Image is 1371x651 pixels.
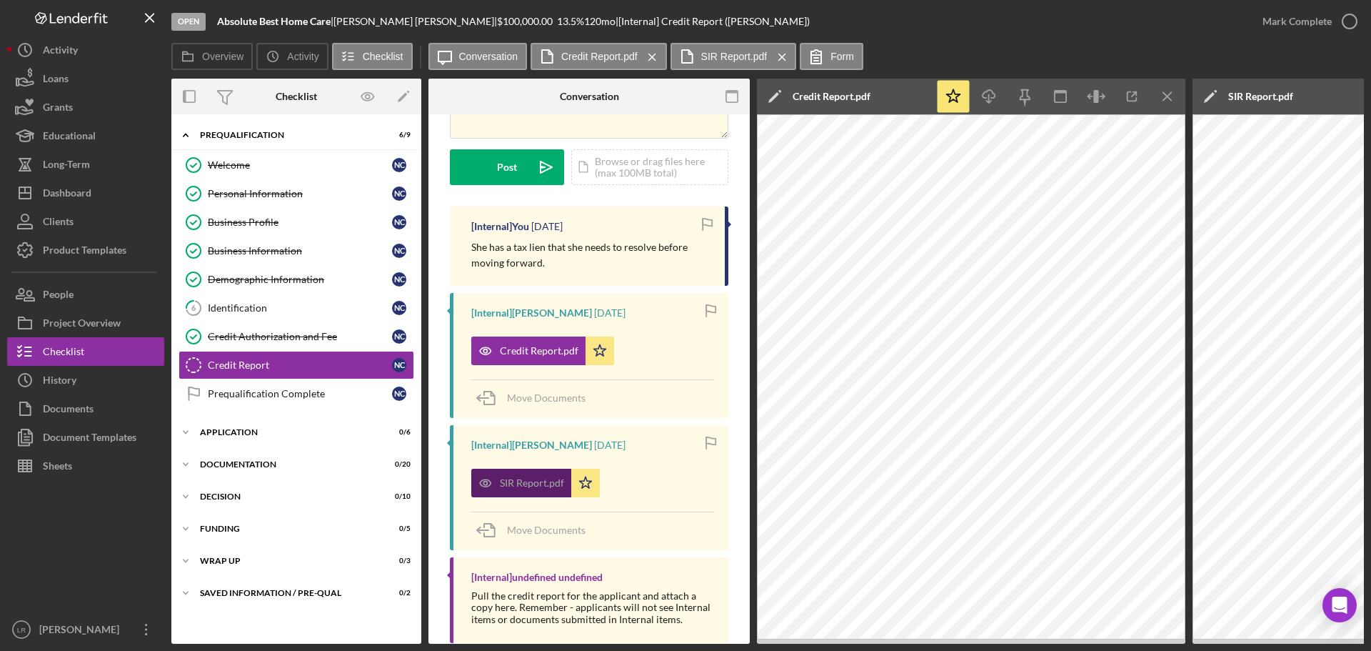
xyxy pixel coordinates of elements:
[43,236,126,268] div: Product Templates
[594,439,626,451] time: 2025-08-07 15:15
[392,387,406,401] div: N C
[200,557,375,565] div: Wrap up
[1248,7,1364,36] button: Mark Complete
[363,51,403,62] label: Checklist
[385,557,411,565] div: 0 / 3
[1262,7,1332,36] div: Mark Complete
[43,179,91,211] div: Dashboard
[200,428,375,437] div: Application
[7,452,164,480] a: Sheets
[7,280,164,309] a: People
[43,366,76,398] div: History
[392,272,406,287] div: N C
[1228,91,1293,102] div: SIR Report.pdf
[43,309,121,341] div: Project Overview
[179,237,414,265] a: Business InformationNC
[208,188,392,199] div: Personal Information
[500,345,578,357] div: Credit Report.pdf
[43,93,73,125] div: Grants
[471,380,600,416] button: Move Documents
[208,331,392,342] div: Credit Authorization and Fee
[471,221,529,232] div: [Internal] You
[7,121,164,150] button: Educational
[7,64,164,93] button: Loans
[43,423,136,455] div: Document Templates
[7,366,164,394] button: History
[200,460,375,469] div: Documentation
[208,159,392,171] div: Welcome
[385,131,411,139] div: 6 / 9
[7,337,164,366] button: Checklist
[43,36,78,68] div: Activity
[471,572,603,583] div: [Internal] undefined undefined
[200,525,375,533] div: Funding
[385,589,411,597] div: 0 / 2
[287,51,318,62] label: Activity
[36,615,129,647] div: [PERSON_NAME]
[385,460,411,469] div: 0 / 20
[531,221,563,232] time: 2025-08-09 03:05
[392,215,406,229] div: N C
[557,16,584,27] div: 13.5 %
[7,394,164,423] button: Documents
[43,337,84,369] div: Checklist
[333,16,497,27] div: [PERSON_NAME] [PERSON_NAME] |
[500,477,564,489] div: SIR Report.pdf
[497,149,517,185] div: Post
[179,351,414,379] a: Credit ReportNC
[531,43,667,70] button: Credit Report.pdf
[561,51,638,62] label: Credit Report.pdf
[800,43,863,70] button: Form
[584,16,616,27] div: 120 mo
[256,43,328,70] button: Activity
[200,589,375,597] div: Saved Information / Pre-Qual
[208,245,392,257] div: Business Information
[1322,588,1357,622] div: Open Intercom Messenger
[332,43,413,70] button: Checklist
[459,51,518,62] label: Conversation
[471,337,614,365] button: Credit Report.pdf
[200,131,375,139] div: Prequalification
[43,394,94,427] div: Documents
[507,392,586,404] span: Move Documents
[392,244,406,258] div: N C
[276,91,317,102] div: Checklist
[594,307,626,319] time: 2025-08-07 15:15
[507,524,586,536] span: Move Documents
[208,388,392,399] div: Prequalification Complete
[497,16,557,27] div: $100,000.00
[43,150,90,182] div: Long-Term
[179,294,414,322] a: 6IdentificationNC
[471,590,714,625] div: Pull the credit report for the applicant and attach a copy here. Remember - applicants will not s...
[191,303,196,312] tspan: 6
[701,51,768,62] label: SIR Report.pdf
[43,64,69,96] div: Loans
[7,36,164,64] a: Activity
[450,149,564,185] button: Post
[7,309,164,337] button: Project Overview
[171,43,253,70] button: Overview
[671,43,797,70] button: SIR Report.pdf
[208,274,392,285] div: Demographic Information
[179,151,414,179] a: WelcomeNC
[7,150,164,179] a: Long-Term
[7,207,164,236] a: Clients
[7,423,164,452] button: Document Templates
[428,43,528,70] button: Conversation
[17,626,26,634] text: LR
[7,179,164,207] button: Dashboard
[7,236,164,264] button: Product Templates
[179,208,414,237] a: Business ProfileNC
[392,358,406,372] div: N C
[7,93,164,121] button: Grants
[385,492,411,501] div: 0 / 10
